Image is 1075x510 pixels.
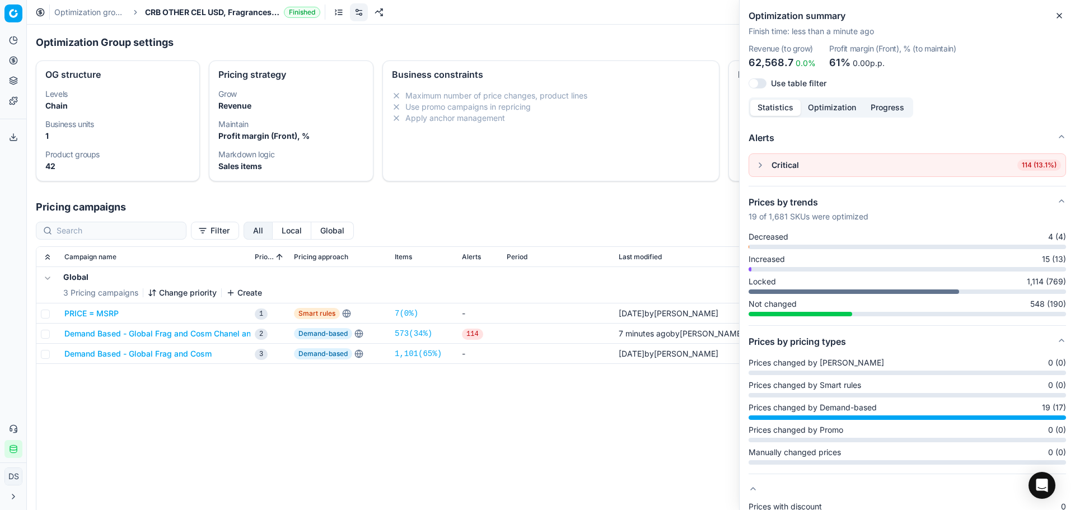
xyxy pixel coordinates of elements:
strong: Revenue [218,101,251,110]
div: Critical [772,160,799,171]
h1: Pricing campaigns [27,199,1075,215]
div: Prices by trends19 of 1,681 SKUs were optimized [749,231,1066,325]
span: Period [507,252,527,261]
span: Locked [749,276,776,287]
span: 15 (13) [1042,254,1066,265]
div: Pricing strategy [218,70,363,79]
button: Prices by trends19 of 1,681 SKUs were optimized [749,186,1066,231]
span: CRB OTHER CEL USD, Fragrances & CosmeticsFinished [145,7,320,18]
button: Sorted by Priority ascending [274,251,285,263]
a: 1,101(65%) [395,348,442,359]
button: Progress [863,100,912,116]
button: Demand Based - Global Frag and Cosm [64,348,212,359]
label: Use table filter [771,79,826,87]
li: Use promo campaigns in repricing [392,101,711,113]
dt: Grow [218,90,363,98]
span: 0 (0) [1048,447,1066,458]
a: 7(0%) [395,308,418,319]
input: Search [57,225,179,236]
li: Maximum number of price changes, product lines [392,90,711,101]
span: 3 [255,349,268,360]
button: Change priority [148,287,217,298]
span: Pricing approach [294,252,348,261]
span: DS [5,468,22,485]
dt: Revenue (to grow) [749,45,816,53]
span: Demand-based [294,348,352,359]
span: 0.0% [796,58,816,68]
span: 0.00p.p. [853,58,885,68]
span: [DATE] [619,349,644,358]
span: 7 minutes ago [619,329,670,338]
strong: 1 [45,131,49,141]
button: Statistics [750,100,801,116]
span: 1 [255,308,268,320]
span: Prices changed by Demand-based [749,402,877,413]
div: Open Intercom Messenger [1029,472,1055,499]
li: Products with promo [738,90,1057,101]
a: Optimization groups [54,7,126,18]
div: Repricing stop list [738,70,1057,79]
div: Business constraints [392,70,711,79]
h5: Prices by trends [749,195,868,209]
div: Prices by pricing types [749,357,1066,474]
span: Smart rules [294,308,340,319]
span: 19 (17) [1042,402,1066,413]
span: Prices changed by Smart rules [749,380,861,391]
span: Alerts [462,252,481,261]
span: 4 (4) [1048,231,1066,242]
button: Alerts [749,122,1066,153]
button: DS [4,467,22,485]
li: Apply anchor management [392,113,711,124]
span: Manually changed prices [749,447,841,458]
dt: Product groups [45,151,190,158]
strong: Sales items [218,161,262,171]
h1: Optimization Group settings [36,35,174,50]
h2: Optimization summary [749,9,1066,22]
dt: Business units [45,120,190,128]
span: Increased [749,254,785,265]
span: Prices changed by [PERSON_NAME] [749,357,884,368]
td: - [457,344,502,364]
button: local [273,222,311,240]
span: 61% [829,57,850,68]
button: PRICE = MSRP [64,308,119,319]
div: by [PERSON_NAME] [619,348,718,359]
span: Prices changed by Promo [749,424,843,436]
button: Create [226,287,262,298]
button: global [311,222,354,240]
span: Last modified [619,252,662,261]
dt: Profit margin (Front), % (to maintain) [829,45,956,53]
span: 114 (13.1%) [1017,160,1061,171]
span: Priority [255,252,274,261]
nav: breadcrumb [54,7,320,18]
p: Finish time : less than a minute ago [749,26,1066,37]
span: 0 (0) [1048,380,1066,391]
span: Decreased [749,231,788,242]
span: 62,568.7 [749,57,793,68]
span: [DATE] [619,308,644,318]
span: Campaign name [64,252,116,261]
button: Expand all [41,250,54,264]
span: Not changed [749,298,797,310]
li: Products out of stock more than [738,113,1057,124]
span: 548 (190) [1030,298,1066,310]
span: 2 [255,329,268,340]
span: 114 [462,329,483,340]
strong: Profit margin (Front), % [218,131,310,141]
dt: Maintain [218,120,363,128]
a: 573(34%) [395,328,432,339]
dt: Levels [45,90,190,98]
button: Demand Based - Global Frag and Cosm Chanel and Dior [64,328,273,339]
span: SKU [738,129,759,138]
span: 3 Pricing campaigns [63,287,138,298]
span: 1,114 (769) [1027,276,1066,287]
span: Demand-based [294,328,352,339]
button: Optimization [801,100,863,116]
dt: Markdown logic [218,151,363,158]
span: 0 (0) [1048,357,1066,368]
div: OG structure [45,70,190,79]
span: SKU [738,140,759,149]
span: Finished [284,7,320,18]
button: all [244,222,273,240]
span: Items [395,252,412,261]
